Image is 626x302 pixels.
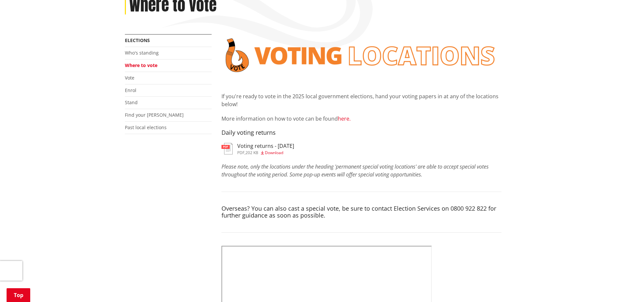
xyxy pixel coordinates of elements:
[125,124,167,130] a: Past local elections
[221,129,501,136] h4: Daily voting returns
[221,92,501,108] p: If you're ready to vote in the 2025 local government elections, hand your voting papers in at any...
[221,143,233,154] img: document-pdf.svg
[7,288,30,302] a: Top
[125,75,134,81] a: Vote
[125,37,150,43] a: Elections
[596,274,619,298] iframe: Messenger Launcher
[237,150,244,155] span: pdf
[338,115,351,122] a: here.
[245,150,258,155] span: 202 KB
[125,87,136,93] a: Enrol
[125,50,159,56] a: Who's standing
[221,205,501,219] h4: Overseas? You can also cast a special vote, be sure to contact Election Services on 0800 922 822 ...
[221,34,501,76] img: voting locations banner
[125,99,138,105] a: Stand
[265,150,283,155] span: Download
[221,163,489,178] em: Please note, only the locations under the heading 'permanent special voting locations' are able t...
[125,112,184,118] a: Find your [PERSON_NAME]
[237,151,294,155] div: ,
[221,143,294,155] a: Voting returns - [DATE] pdf,202 KB Download
[237,143,294,149] h3: Voting returns - [DATE]
[125,62,157,68] a: Where to vote
[221,115,501,123] p: More information on how to vote can be found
